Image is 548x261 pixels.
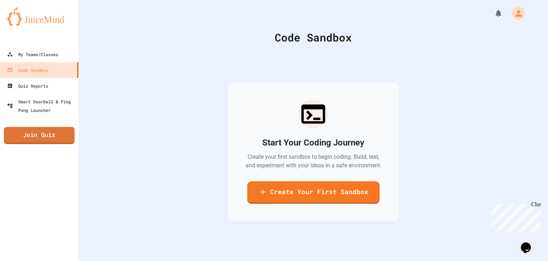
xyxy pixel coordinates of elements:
div: Chat with us now!Close [3,3,49,45]
iframe: chat widget [518,232,541,254]
div: My Teams/Classes [7,50,58,59]
iframe: chat widget [489,201,541,232]
div: My Account [504,5,527,21]
a: Create Your First Sandbox [247,181,380,204]
div: Code Sandbox [96,29,530,45]
div: My Notifications [481,7,504,19]
div: Code Sandbox [7,66,48,74]
img: logo-orange.svg [7,7,71,26]
div: Quiz Reports [7,82,48,90]
h2: Start Your Coding Journey [262,137,364,148]
p: Create your first sandbox to begin coding. Build, test, and experiment with your ideas in a safe ... [245,153,382,170]
a: Join Quiz [4,127,75,144]
div: Smart Doorbell & Ping Pong Launcher [7,97,76,114]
